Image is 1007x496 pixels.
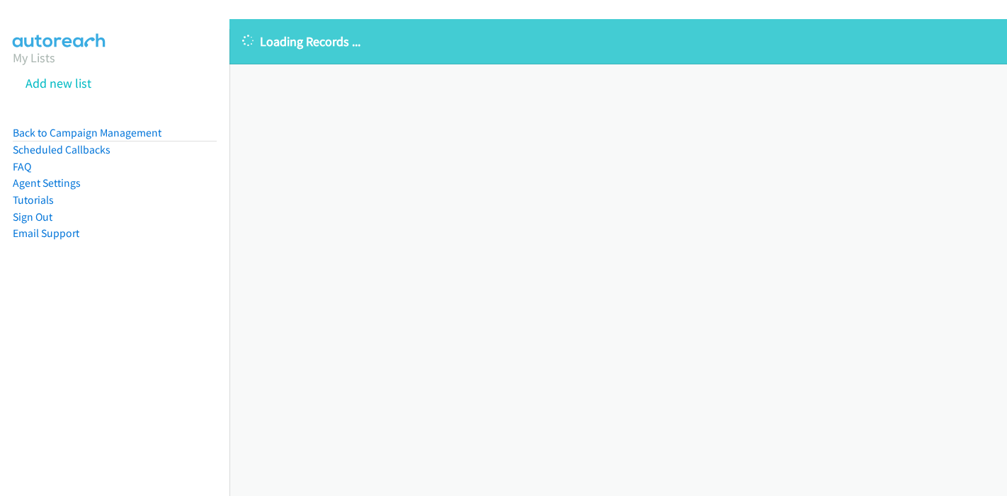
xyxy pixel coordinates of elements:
[13,210,52,224] a: Sign Out
[242,32,994,51] p: Loading Records ...
[13,50,55,66] a: My Lists
[13,193,54,207] a: Tutorials
[13,143,110,156] a: Scheduled Callbacks
[13,160,31,173] a: FAQ
[13,226,79,240] a: Email Support
[13,126,161,139] a: Back to Campaign Management
[13,176,81,190] a: Agent Settings
[25,75,91,91] a: Add new list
